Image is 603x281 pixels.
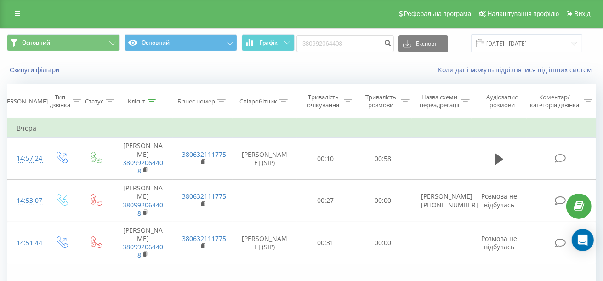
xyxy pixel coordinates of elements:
td: Вчора [7,119,596,138]
td: [PERSON_NAME] [113,180,173,222]
div: Статус [85,97,103,105]
div: Назва схеми переадресації [420,93,459,109]
span: Основний [22,39,50,46]
td: 00:10 [297,138,354,180]
div: Тип дзвінка [50,93,70,109]
div: Open Intercom Messenger [572,229,594,251]
div: Аудіозапис розмови [480,93,524,109]
input: Пошук за номером [296,35,394,52]
button: Основний [7,34,120,51]
a: 380992064408 [123,242,163,259]
a: 380632111775 [182,192,226,201]
div: Клієнт [128,97,145,105]
div: 14:51:44 [17,234,35,252]
td: 00:00 [354,222,412,264]
a: Коли дані можуть відрізнятися вiд інших систем [438,65,596,74]
td: [PERSON_NAME] [113,222,173,264]
td: 00:58 [354,138,412,180]
div: Бізнес номер [177,97,215,105]
span: Реферальна програма [404,10,472,17]
a: 380632111775 [182,234,226,243]
td: [PERSON_NAME] [PHONE_NUMBER] [412,180,472,222]
span: Налаштування профілю [487,10,559,17]
div: 14:53:07 [17,192,35,210]
a: 380632111775 [182,150,226,159]
div: Тривалість очікування [305,93,341,109]
td: 00:31 [297,222,354,264]
td: [PERSON_NAME] (SIP) [233,222,297,264]
span: Графік [260,40,278,46]
button: Основний [125,34,238,51]
div: Коментар/категорія дзвінка [528,93,582,109]
div: [PERSON_NAME] [1,97,48,105]
div: Співробітник [239,97,277,105]
span: Розмова не відбулась [481,192,517,209]
button: Графік [242,34,295,51]
span: Розмова не відбулась [481,234,517,251]
button: Експорт [398,35,448,52]
span: Вихід [575,10,591,17]
div: 14:57:24 [17,149,35,167]
td: [PERSON_NAME] (SIP) [233,138,297,180]
a: 380992064408 [123,201,163,218]
td: [PERSON_NAME] [113,138,173,180]
button: Скинути фільтри [7,66,64,74]
a: 380992064408 [123,158,163,175]
td: 00:00 [354,180,412,222]
div: Тривалість розмови [363,93,399,109]
td: 00:27 [297,180,354,222]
